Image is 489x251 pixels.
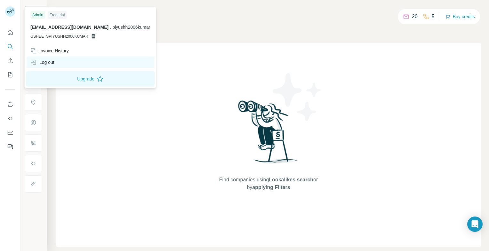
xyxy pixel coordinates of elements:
button: Upgrade [26,71,155,87]
button: Feedback [5,141,15,152]
span: Find companies using or by [217,176,320,191]
p: 5 [432,13,435,20]
button: Dashboard [5,127,15,138]
div: Free trial [48,11,67,19]
h4: Search [56,8,481,17]
span: applying Filters [252,185,290,190]
button: Search [5,41,15,52]
span: Lookalikes search [269,177,313,182]
span: piyushh2006kumar [112,25,150,30]
div: Admin [30,11,45,19]
button: My lists [5,69,15,80]
div: Log out [30,59,54,65]
button: Enrich CSV [5,55,15,66]
button: Show [20,4,46,13]
img: Surfe Illustration - Woman searching with binoculars [235,99,302,170]
button: Use Surfe on LinkedIn [5,99,15,110]
span: GSHEETSPIYUSHH2006KUMAR [30,34,88,39]
div: Open Intercom Messenger [467,217,483,232]
img: Surfe Illustration - Stars [269,68,326,126]
button: Buy credits [445,12,475,21]
span: . [110,25,111,30]
span: [EMAIL_ADDRESS][DOMAIN_NAME] [30,25,108,30]
div: Invoice History [30,48,69,54]
p: 20 [412,13,418,20]
button: Use Surfe API [5,113,15,124]
button: Quick start [5,27,15,38]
